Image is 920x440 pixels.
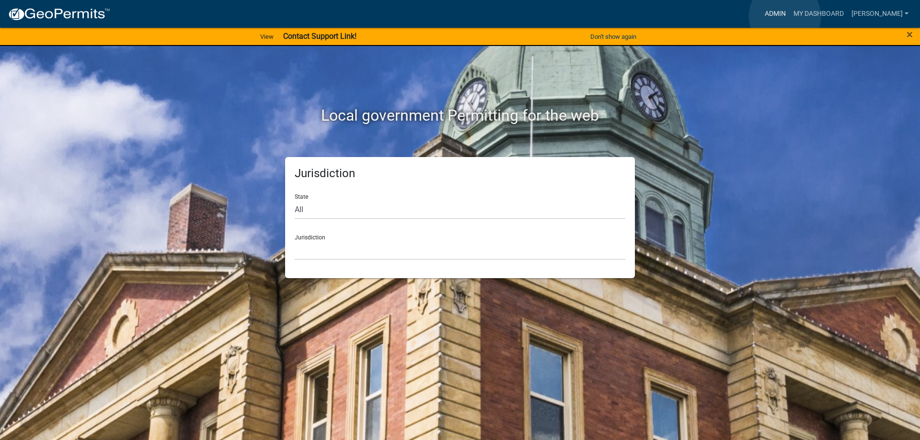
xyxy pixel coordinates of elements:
a: My Dashboard [790,5,848,23]
h5: Jurisdiction [295,167,625,181]
h2: Local government Permitting for the web [194,106,726,124]
span: × [907,28,913,41]
button: Don't show again [586,29,640,45]
button: Close [907,29,913,40]
strong: Contact Support Link! [283,32,356,41]
a: View [256,29,277,45]
a: Admin [761,5,790,23]
a: [PERSON_NAME] [848,5,912,23]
